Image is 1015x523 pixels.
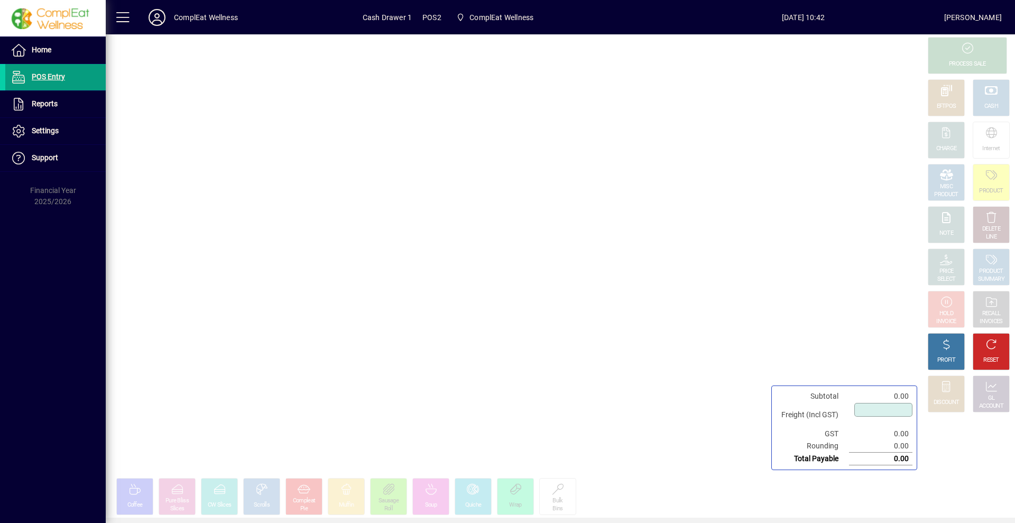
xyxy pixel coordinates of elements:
td: GST [776,428,849,440]
td: 0.00 [849,453,912,465]
div: Soup [425,501,437,509]
div: PROCESS SALE [949,60,986,68]
td: 0.00 [849,440,912,453]
div: Pure Bliss [165,497,189,505]
div: RESET [983,356,999,364]
div: PRICE [939,268,954,276]
div: GL [988,394,995,402]
div: Scrolls [254,501,270,509]
td: 0.00 [849,390,912,402]
div: EFTPOS [937,103,956,111]
div: CHARGE [936,145,957,153]
td: Subtotal [776,390,849,402]
span: Reports [32,99,58,108]
div: Slices [170,505,184,513]
div: Sausage [379,497,399,505]
span: Home [32,45,51,54]
div: INVOICE [936,318,956,326]
div: RECALL [982,310,1001,318]
div: DELETE [982,225,1000,233]
div: [PERSON_NAME] [944,9,1002,26]
div: PROFIT [937,356,955,364]
a: Home [5,37,106,63]
div: PRODUCT [979,187,1003,195]
span: ComplEat Wellness [469,9,533,26]
div: SUMMARY [978,276,1004,283]
div: Muffin [339,501,354,509]
span: [DATE] 10:42 [662,9,944,26]
button: Profile [140,8,174,27]
td: Rounding [776,440,849,453]
div: ACCOUNT [979,402,1003,410]
span: Cash Drawer 1 [363,9,412,26]
div: Wrap [509,501,521,509]
div: LINE [986,233,996,241]
div: PRODUCT [979,268,1003,276]
div: Coffee [127,501,143,509]
div: INVOICES [980,318,1002,326]
span: ComplEat Wellness [452,8,538,27]
div: SELECT [937,276,956,283]
a: Reports [5,91,106,117]
span: Support [32,153,58,162]
span: POS2 [422,9,441,26]
div: DISCOUNT [934,399,959,407]
a: Support [5,145,106,171]
div: NOTE [939,230,953,237]
div: PRODUCT [934,191,958,199]
div: Compleat [293,497,315,505]
div: Roll [384,505,393,513]
div: Bins [552,505,562,513]
td: Freight (Incl GST) [776,402,849,428]
div: MISC [940,183,953,191]
span: Settings [32,126,59,135]
div: Pie [300,505,308,513]
div: Quiche [465,501,482,509]
div: ComplEat Wellness [174,9,238,26]
a: Settings [5,118,106,144]
td: Total Payable [776,453,849,465]
div: HOLD [939,310,953,318]
div: CW Slices [208,501,232,509]
span: POS Entry [32,72,65,81]
td: 0.00 [849,428,912,440]
div: Internet [982,145,1000,153]
div: Bulk [552,497,562,505]
div: CASH [984,103,998,111]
